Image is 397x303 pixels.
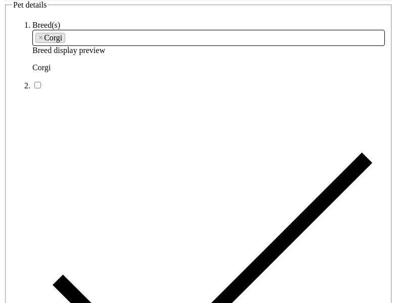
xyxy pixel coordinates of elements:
[32,63,385,72] p: Corgi
[32,21,60,29] label: Breed(s)
[13,1,47,9] span: Pet details
[35,33,65,43] li: Corgi
[38,33,43,42] span: ×
[32,21,385,72] li: Breed display preview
